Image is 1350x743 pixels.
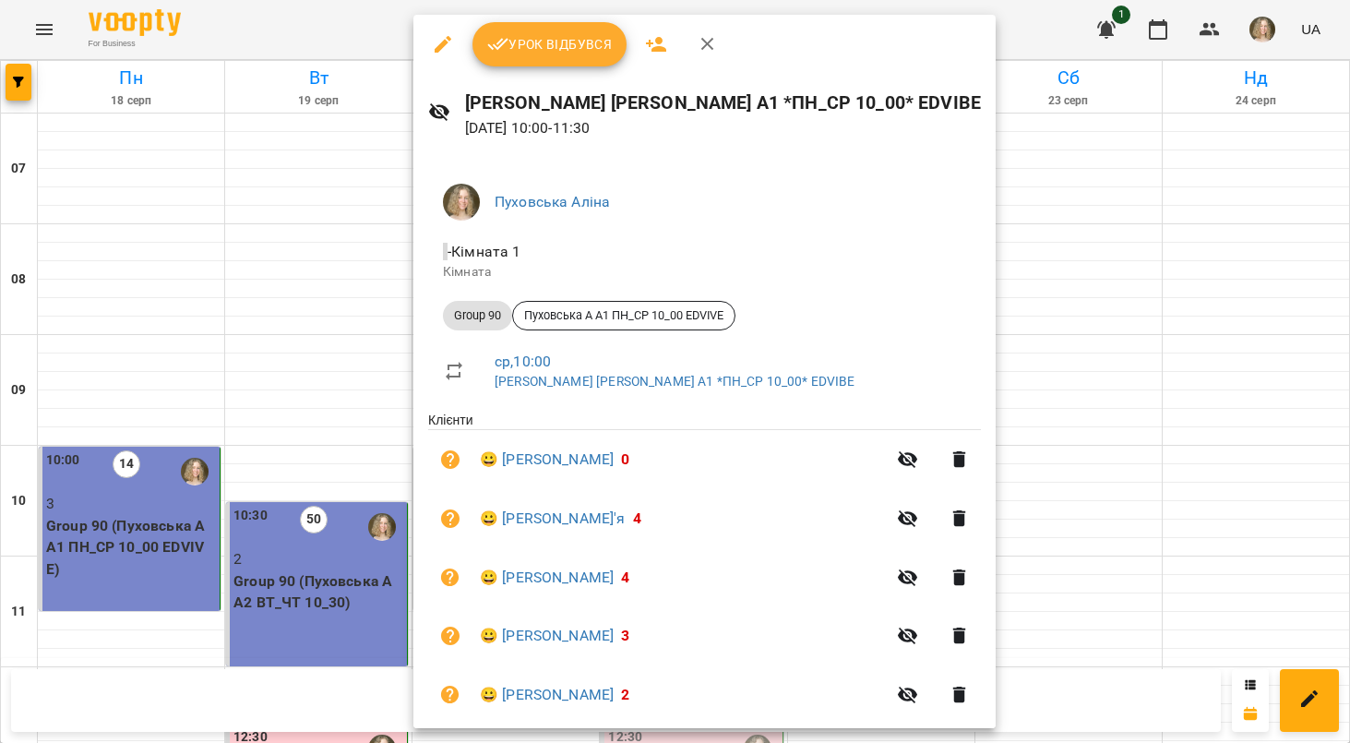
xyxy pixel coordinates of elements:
span: Пуховська А А1 ПН_СР 10_00 EDVIVE [513,307,735,324]
p: Кімната [443,263,966,282]
span: 3 [621,627,629,644]
p: [DATE] 10:00 - 11:30 [465,117,982,139]
img: 08679fde8b52750a6ba743e232070232.png [443,184,480,221]
a: 😀 [PERSON_NAME] [480,449,614,471]
button: Візит ще не сплачено. Додати оплату? [428,673,472,717]
span: 2 [621,686,629,703]
button: Візит ще не сплачено. Додати оплату? [428,437,472,482]
span: 4 [621,569,629,586]
a: ср , 10:00 [495,353,551,370]
button: Візит ще не сплачено. Додати оплату? [428,614,472,658]
div: Пуховська А А1 ПН_СР 10_00 EDVIVE [512,301,735,330]
button: Візит ще не сплачено. Додати оплату? [428,497,472,541]
a: 😀 [PERSON_NAME] [480,625,614,647]
a: Пуховська Аліна [495,193,610,210]
a: 😀 [PERSON_NAME]'я [480,508,626,530]
a: [PERSON_NAME] [PERSON_NAME] А1 *ПН_СР 10_00* EDVIBE [495,374,855,389]
button: Урок відбувся [472,22,627,66]
span: - Кімната 1 [443,243,525,260]
span: 0 [621,450,629,468]
span: Урок відбувся [487,33,613,55]
a: 😀 [PERSON_NAME] [480,567,614,589]
button: Візит ще не сплачено. Додати оплату? [428,556,472,600]
span: Group 90 [443,307,512,324]
h6: [PERSON_NAME] [PERSON_NAME] А1 *ПН_СР 10_00* EDVIBE [465,89,982,117]
span: 4 [633,509,641,527]
a: 😀 [PERSON_NAME] [480,684,614,706]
